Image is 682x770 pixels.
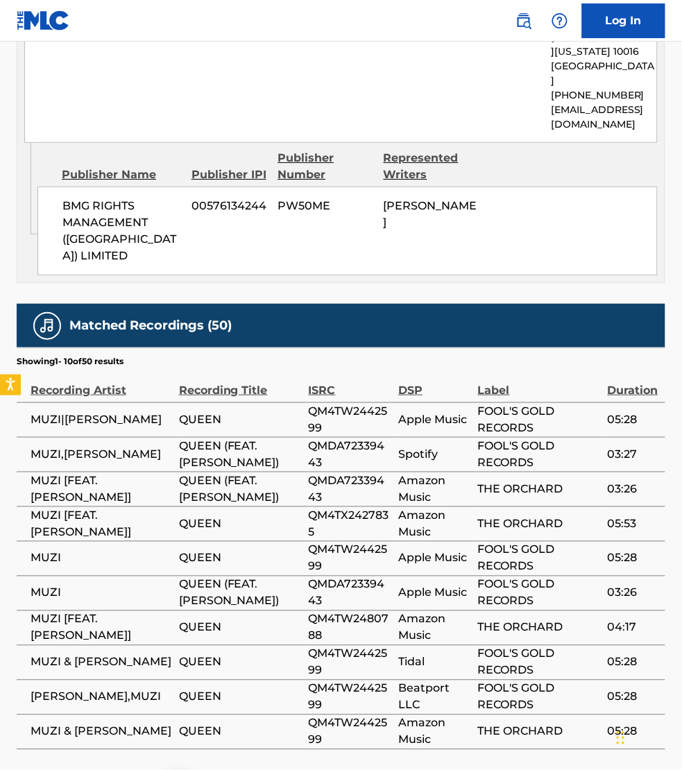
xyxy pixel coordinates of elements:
span: 05:28 [608,411,658,428]
span: BMG RIGHTS MANAGEMENT ([GEOGRAPHIC_DATA]) LIMITED [62,198,181,264]
span: 03:27 [608,446,658,463]
span: QUEEN (FEAT. [PERSON_NAME]) [179,472,302,506]
span: QM4TW2442599 [309,542,392,575]
span: Apple Music [398,411,471,428]
span: Amazon Music [398,715,471,748]
span: 04:17 [608,619,658,636]
span: [PERSON_NAME],MUZI [31,689,172,705]
span: QUEEN [179,515,302,532]
span: Spotify [398,446,471,463]
p: [EMAIL_ADDRESS][DOMAIN_NAME] [551,103,657,132]
span: 03:26 [608,481,658,497]
h5: Matched Recordings (50) [69,318,232,334]
div: DSP [398,368,471,399]
div: Duration [608,368,658,399]
span: QUEEN (FEAT. [PERSON_NAME]) [179,576,302,610]
div: Publisher IPI [191,166,268,183]
span: MUZI|[PERSON_NAME] [31,411,172,428]
span: MUZI [FEAT. [PERSON_NAME]] [31,472,172,506]
span: QMDA72339443 [309,438,392,471]
span: FOOL'S GOLD RECORDS [478,403,601,436]
span: PW50ME [278,198,373,214]
span: 05:28 [608,689,658,705]
span: MUZI [31,550,172,567]
span: FOOL'S GOLD RECORDS [478,542,601,575]
span: QM4TW2442599 [309,403,392,436]
span: MUZI & [PERSON_NAME] [31,654,172,671]
div: Publisher Number [278,150,373,183]
span: QM4TW2442599 [309,681,392,714]
span: QUEEN [179,411,302,428]
div: Help [546,7,574,35]
p: [GEOGRAPHIC_DATA] [551,59,657,88]
div: Recording Artist [31,368,172,399]
span: QM4TW2442599 [309,646,392,679]
a: Log In [582,3,665,38]
p: [PHONE_NUMBER] [551,88,657,103]
span: QUEEN [179,724,302,740]
p: Showing 1 - 10 of 50 results [17,355,123,368]
a: Public Search [510,7,538,35]
span: QUEEN [179,619,302,636]
span: MUZI [FEAT. [PERSON_NAME]] [31,611,172,644]
span: 05:28 [608,654,658,671]
div: Publisher Name [62,166,181,183]
span: QM4TW2480788 [309,611,392,644]
span: Amazon Music [398,507,471,540]
span: FOOL'S GOLD RECORDS [478,576,601,610]
span: QMDA72339443 [309,576,392,610]
div: ISRC [309,368,392,399]
span: THE ORCHARD [478,481,601,497]
span: QUEEN [179,689,302,705]
span: QUEEN (FEAT. [PERSON_NAME]) [179,438,302,471]
span: Apple Music [398,550,471,567]
span: THE ORCHARD [478,724,601,740]
span: Amazon Music [398,611,471,644]
span: 05:53 [608,515,658,532]
div: Represented Writers [384,150,479,183]
div: Recording Title [179,368,302,399]
span: QM4TW2442599 [309,715,392,748]
span: QMDA72339443 [309,472,392,506]
span: Apple Music [398,585,471,601]
span: 03:26 [608,585,658,601]
span: FOOL'S GOLD RECORDS [478,438,601,471]
span: Amazon Music [398,472,471,506]
span: 05:28 [608,724,658,740]
span: MUZI [FEAT. [PERSON_NAME]] [31,507,172,540]
span: THE ORCHARD [478,619,601,636]
span: MUZI [31,585,172,601]
img: MLC Logo [17,10,70,31]
iframe: Chat Widget [613,703,682,770]
div: Label [478,368,601,399]
img: help [552,12,568,29]
span: MUZI & [PERSON_NAME] [31,724,172,740]
img: Matched Recordings [39,318,56,334]
span: QUEEN [179,654,302,671]
span: THE ORCHARD [478,515,601,532]
span: 00576134244 [191,198,267,214]
span: FOOL'S GOLD RECORDS [478,681,601,714]
span: 05:28 [608,550,658,567]
span: Beatport LLC [398,681,471,714]
span: QUEEN [179,550,302,567]
span: QM4TX2427835 [309,507,392,540]
span: MUZI,[PERSON_NAME] [31,446,172,463]
span: FOOL'S GOLD RECORDS [478,646,601,679]
span: [PERSON_NAME] [384,199,477,229]
img: search [515,12,532,29]
span: Tidal [398,654,471,671]
div: Drag [617,717,625,759]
